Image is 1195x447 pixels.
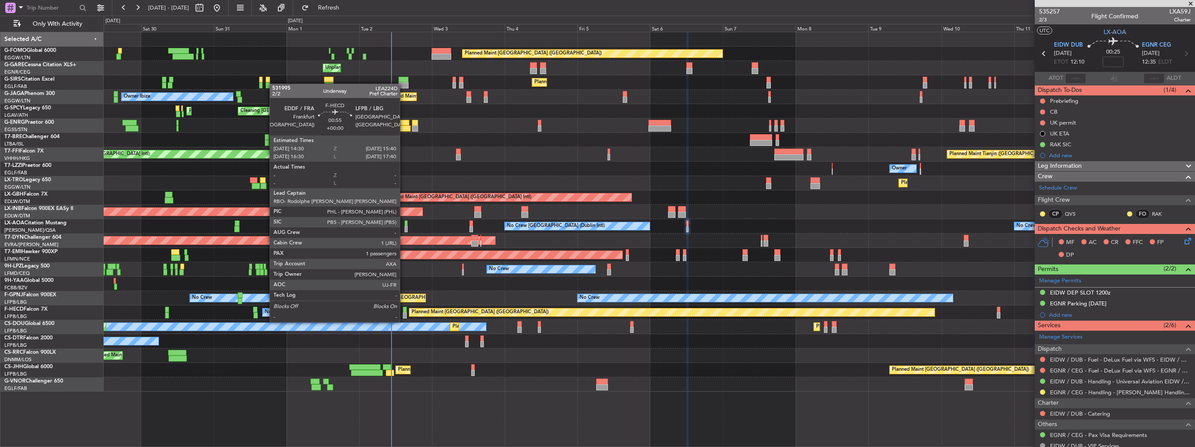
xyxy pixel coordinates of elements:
[1038,224,1121,234] span: Dispatch Checks and Weather
[1014,24,1087,32] div: Thu 11
[4,83,27,90] a: EGLF/FAB
[1111,238,1118,247] span: CR
[189,105,289,118] div: Planned Maint Athens ([PERSON_NAME] Intl)
[942,24,1014,32] div: Wed 10
[1037,27,1052,34] button: UTC
[4,385,27,392] a: EGLF/FAB
[4,364,53,369] a: CS-JHHGlobal 6000
[124,90,150,103] div: Owner Ibiza
[1065,73,1086,84] input: --:--
[297,1,350,15] button: Refresh
[359,24,432,32] div: Tue 2
[4,120,54,125] a: G-ENRGPraetor 600
[4,105,51,111] a: G-SPCYLegacy 650
[4,249,57,254] a: T7-EMIHawker 900XP
[465,47,602,60] div: Planned Maint [GEOGRAPHIC_DATA] ([GEOGRAPHIC_DATA])
[1038,398,1059,408] span: Charter
[4,192,47,197] a: LX-GBHFalcon 7X
[4,77,54,82] a: G-SIRSCitation Excel
[4,69,30,75] a: EGNR/CEG
[4,177,51,183] a: LX-TROLegacy 650
[310,291,447,305] div: Planned Maint [GEOGRAPHIC_DATA] ([GEOGRAPHIC_DATA])
[1038,161,1082,171] span: Leg Information
[398,363,535,376] div: Planned Maint [GEOGRAPHIC_DATA] ([GEOGRAPHIC_DATA])
[1038,321,1060,331] span: Services
[4,284,27,291] a: FCBB/BZV
[4,198,30,205] a: EDLW/DTM
[1152,210,1171,218] a: RAK
[1038,420,1057,430] span: Others
[4,264,22,269] span: 9H-LPZ
[1039,7,1060,16] span: 535257
[4,299,27,305] a: LFPB/LBG
[4,54,30,61] a: EGGW/LTN
[23,21,92,27] span: Only With Activity
[580,291,600,305] div: No Crew
[1039,16,1060,24] span: 2/3
[4,342,27,349] a: LFPB/LBG
[1050,389,1191,396] a: EGNR / CEG - Handling - [PERSON_NAME] Handling Services EGNR / CEG
[505,24,577,32] div: Thu 4
[1167,74,1181,83] span: ALDT
[1104,27,1126,37] span: LX-AOA
[1050,356,1191,363] a: EIDW / DUB - Fuel - DeLux Fuel via WFS - EIDW / DUB
[1054,41,1083,50] span: EIDW DUB
[4,235,61,240] a: T7-DYNChallenger 604
[1039,184,1077,193] a: Schedule Crew
[4,364,23,369] span: CS-JHH
[4,155,30,162] a: VHHH/HKG
[4,126,27,133] a: EGSS/STN
[4,227,56,234] a: [PERSON_NAME]/QSA
[4,149,20,154] span: T7-FFI
[311,5,347,11] span: Refresh
[4,241,58,248] a: EVRA/[PERSON_NAME]
[4,264,50,269] a: 9H-LPZLegacy 500
[4,120,25,125] span: G-ENRG
[4,249,21,254] span: T7-EMI
[4,350,56,355] a: CS-RRCFalcon 900LX
[1049,152,1191,159] div: Add new
[1106,48,1120,57] span: 00:25
[1169,16,1191,24] span: Charter
[949,148,1051,161] div: Planned Maint Tianjin ([GEOGRAPHIC_DATA])
[1066,251,1074,260] span: DP
[1089,238,1097,247] span: AC
[1142,41,1171,50] span: EGNR CEG
[240,105,363,118] div: Cleaning [GEOGRAPHIC_DATA] ([PERSON_NAME] Intl)
[1091,12,1138,21] div: Flight Confirmed
[301,248,384,261] div: Planned Maint [GEOGRAPHIC_DATA]
[4,356,31,363] a: DNMM/LOS
[4,169,27,176] a: EGLF/FAB
[816,320,953,333] div: Planned Maint [GEOGRAPHIC_DATA] ([GEOGRAPHIC_DATA])
[1050,378,1191,385] a: EIDW / DUB - Handling - Universal Aviation EIDW / DUB
[412,306,549,319] div: Planned Maint [GEOGRAPHIC_DATA] ([GEOGRAPHIC_DATA])
[4,371,27,377] a: LFPB/LBG
[4,220,24,226] span: LX-AOA
[1049,74,1063,83] span: ATOT
[1016,220,1057,233] div: No Crew Sabadell
[1038,195,1070,205] span: Flight Crew
[1164,85,1176,95] span: (1/4)
[4,184,30,190] a: EGGW/LTN
[432,24,505,32] div: Wed 3
[4,307,47,312] a: F-HECDFalcon 7X
[27,1,77,14] input: Trip Number
[4,321,25,326] span: CS-DOU
[68,24,141,32] div: Fri 29
[4,98,30,104] a: EGGW/LTN
[386,191,531,204] div: Planned Maint [GEOGRAPHIC_DATA] ([GEOGRAPHIC_DATA] Intl)
[1066,238,1074,247] span: MF
[4,213,30,219] a: EDLW/DTM
[4,192,24,197] span: LX-GBH
[1038,264,1058,274] span: Permits
[1050,130,1069,137] div: UK ETA
[723,24,796,32] div: Sun 7
[4,177,23,183] span: LX-TRO
[1039,333,1083,342] a: Manage Services
[868,24,941,32] div: Tue 9
[192,291,212,305] div: No Crew
[1050,97,1078,105] div: Prebriefing
[4,256,30,262] a: LFMN/NCE
[901,176,958,190] div: Planned Maint Dusseldorf
[4,141,24,147] a: LTBA/ISL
